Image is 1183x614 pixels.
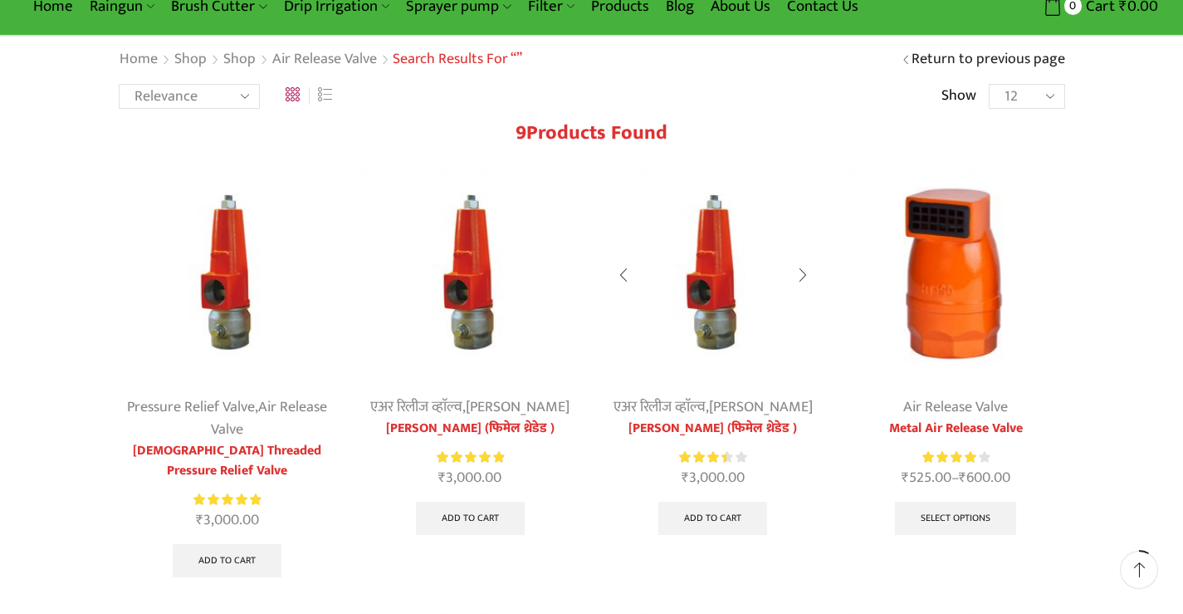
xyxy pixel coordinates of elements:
nav: Breadcrumb [119,49,522,71]
a: [PERSON_NAME] [709,395,813,420]
a: एअर रिलीज व्हाॅल्व [370,395,462,420]
span: ₹ [438,465,446,490]
div: , [604,396,823,419]
a: [DEMOGRAPHIC_DATA] Threaded Pressure Relief Valve [119,441,337,481]
span: Products found [526,116,667,150]
img: Female threaded pressure relief valve [119,165,337,384]
select: Shop order [119,84,260,109]
a: एअर रिलीज व्हाॅल्व [613,395,706,420]
div: Rated 3.50 out of 5 [679,449,746,466]
span: ₹ [196,508,203,533]
span: Rated out of 5 [679,449,726,466]
a: Air Release Valve [271,49,378,71]
a: [PERSON_NAME] (फिमेल थ्रेडेड ) [361,419,579,439]
a: Air Release Valve [903,395,1008,420]
img: pressure relief valve [361,165,579,384]
div: Rated 4.14 out of 5 [922,449,990,466]
div: , [361,396,579,419]
bdi: 525.00 [902,465,951,490]
div: , [119,396,337,441]
span: ₹ [902,465,909,490]
span: 9 [516,116,526,150]
img: pressure relief valve [604,165,823,384]
span: Rated out of 5 [193,491,261,508]
a: Air Release Valve [211,395,327,442]
a: Add to cart: “प्रेशर रिलीफ व्हाॅल्व (फिमेल थ्रेडेड )” [416,502,525,535]
div: Rated 5.00 out of 5 [193,491,261,508]
img: Metal Air Release Valve [847,165,1065,384]
a: Home [119,49,159,71]
span: – [847,467,1065,489]
a: Add to cart: “Female Threaded Pressure Relief Valve” [173,544,281,577]
div: Rated 5.00 out of 5 [437,449,504,466]
a: Pressure Relief Valve [127,395,255,420]
bdi: 3,000.00 [196,508,259,533]
a: Select options for “Metal Air Release Valve” [895,502,1016,535]
a: Shop [222,49,257,71]
h1: Search results for “” [393,51,522,69]
a: [PERSON_NAME] (फिमेल थ्रेडेड ) [604,419,823,439]
span: ₹ [959,465,966,490]
bdi: 3,000.00 [682,465,745,490]
span: ₹ [682,465,689,490]
bdi: 600.00 [959,465,1010,490]
a: Add to cart: “प्रेशर रिलीफ व्हाॅल्व (फिमेल थ्रेडेड )” [658,502,767,535]
a: [PERSON_NAME] [466,395,570,420]
span: Rated out of 5 [922,449,978,466]
bdi: 3,000.00 [438,465,501,490]
span: Rated out of 5 [437,449,504,466]
span: Show [941,86,976,107]
a: Shop [174,49,208,71]
a: Metal Air Release Valve [847,419,1065,439]
a: Return to previous page [912,49,1065,71]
